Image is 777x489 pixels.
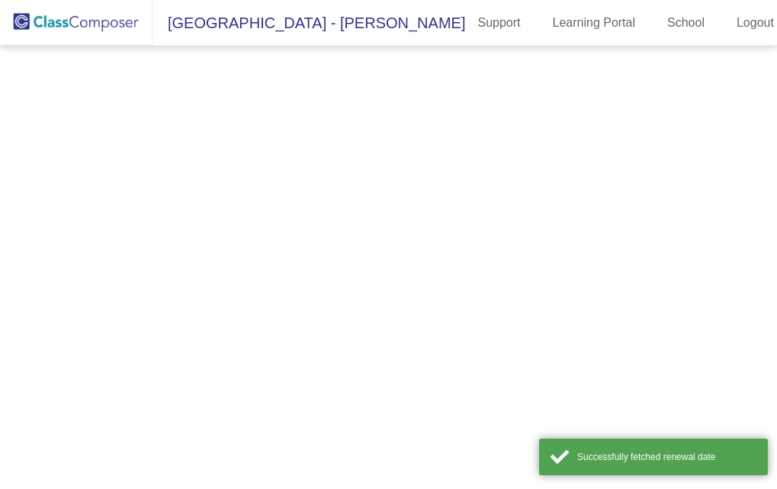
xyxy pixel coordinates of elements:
a: School [655,11,717,35]
span: [GEOGRAPHIC_DATA] - [PERSON_NAME] [153,11,465,35]
a: Learning Portal [541,11,648,35]
a: Support [465,11,532,35]
div: Successfully fetched renewal date [577,450,756,464]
